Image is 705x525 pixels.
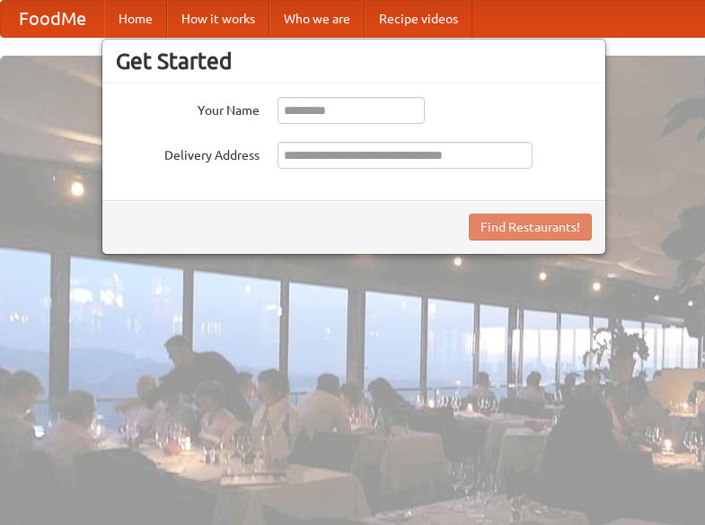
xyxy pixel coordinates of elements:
[1,1,104,37] a: FoodMe
[167,1,269,37] a: How it works
[116,142,260,164] label: Delivery Address
[104,1,167,37] a: Home
[116,48,592,74] h3: Get Started
[116,97,260,119] label: Your Name
[469,214,592,241] button: Find Restaurants!
[365,1,472,37] a: Recipe videos
[269,1,365,37] a: Who we are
